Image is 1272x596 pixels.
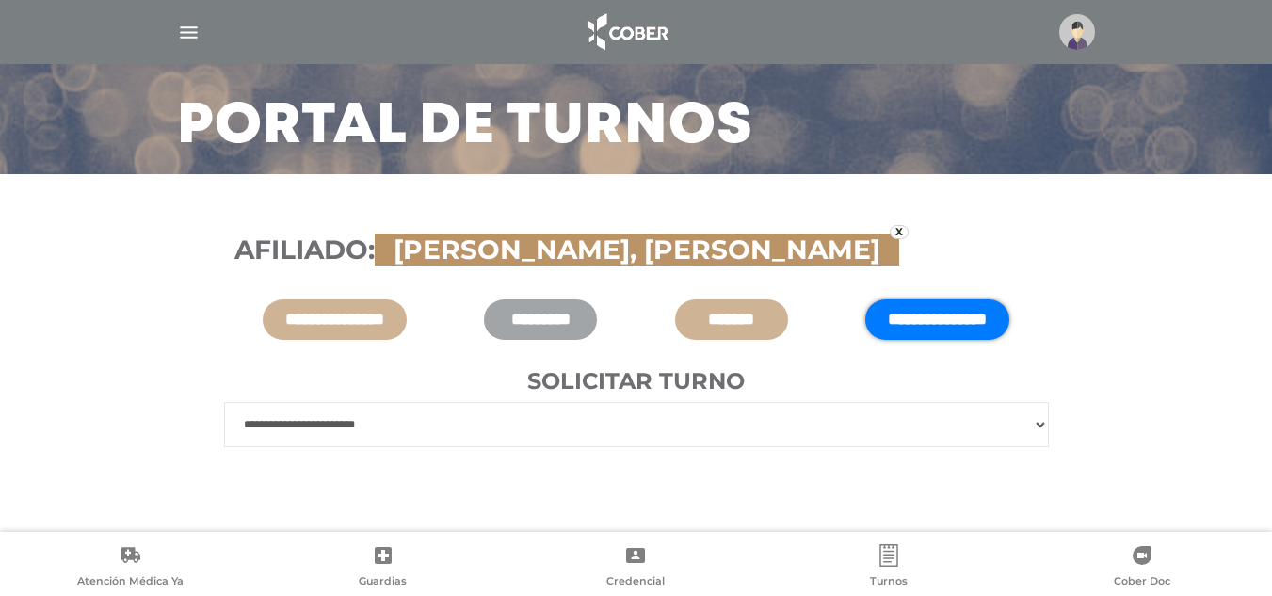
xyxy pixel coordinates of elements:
a: x [890,225,909,239]
span: Guardias [359,574,407,591]
span: Atención Médica Ya [77,574,184,591]
img: profile-placeholder.svg [1059,14,1095,50]
a: Credencial [509,544,763,592]
span: [PERSON_NAME], [PERSON_NAME] [384,234,890,266]
h3: Portal de turnos [177,103,753,152]
h4: Solicitar turno [224,368,1049,395]
span: Turnos [870,574,908,591]
img: Cober_menu-lines-white.svg [177,21,201,44]
a: Cober Doc [1015,544,1268,592]
h3: Afiliado: [234,234,1039,266]
span: Cober Doc [1114,574,1170,591]
a: Guardias [257,544,510,592]
span: Credencial [606,574,665,591]
a: Turnos [763,544,1016,592]
img: logo_cober_home-white.png [577,9,676,55]
a: Atención Médica Ya [4,544,257,592]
